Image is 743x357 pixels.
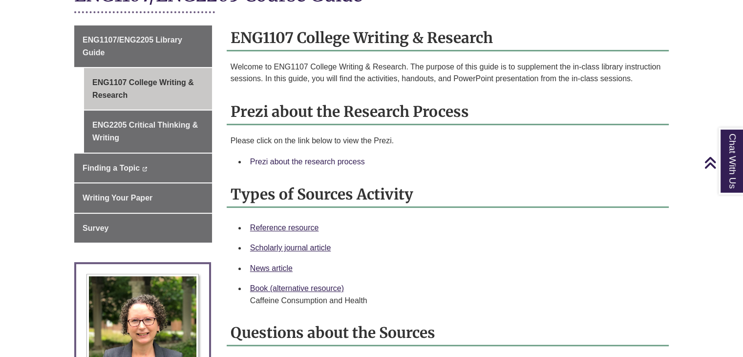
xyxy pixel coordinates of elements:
a: Finding a Topic [74,154,212,183]
a: ENG1107 College Writing & Research [84,68,212,110]
a: Reference resource [250,223,319,232]
span: ENG1107/ENG2205 Library Guide [83,36,182,57]
div: Caffeine Consumption and Health [250,295,661,307]
p: Welcome to ENG1107 College Writing & Research. The purpose of this guide is to supplement the in-... [231,61,665,85]
a: ENG1107/ENG2205 Library Guide [74,25,212,67]
a: ENG2205 Critical Thinking & Writing [84,111,212,152]
h2: Types of Sources Activity [227,182,669,208]
a: Back to Top [704,156,741,169]
a: Survey [74,214,212,243]
a: Scholarly journal article [250,244,331,252]
h2: ENG1107 College Writing & Research [227,25,669,51]
i: This link opens in a new window [142,167,148,171]
p: Please click on the link below to view the Prezi. [231,135,665,147]
a: Book (alternative resource) [250,284,344,292]
h2: Prezi about the Research Process [227,99,669,125]
span: Writing Your Paper [83,194,152,202]
span: Survey [83,224,108,232]
h2: Questions about the Sources [227,320,669,346]
div: Guide Page Menu [74,25,212,243]
a: News article [250,264,293,272]
span: Finding a Topic [83,164,140,172]
a: Prezi about the research process [250,157,365,166]
a: Writing Your Paper [74,183,212,213]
